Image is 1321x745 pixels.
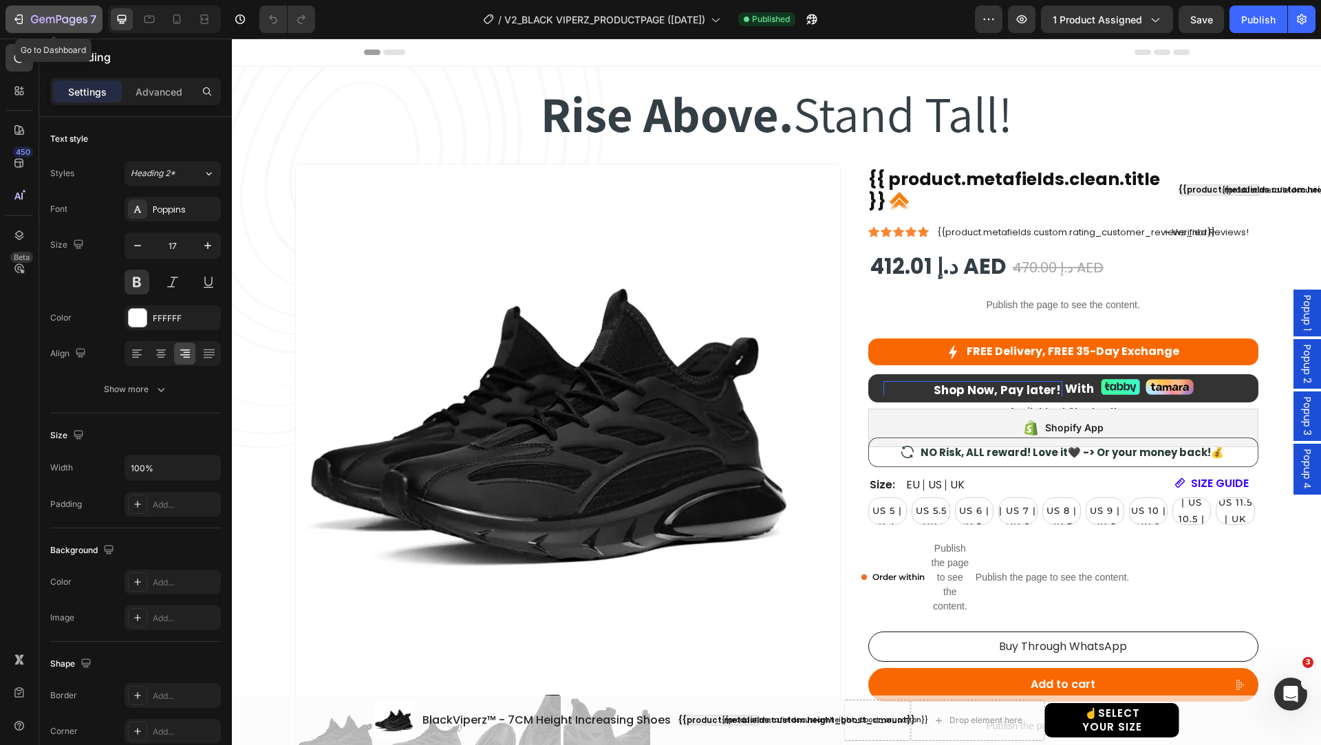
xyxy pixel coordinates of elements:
span: V2_BLACK VIPERZ_PRODUCTPAGE ([DATE]) [504,12,705,27]
span: Published [752,13,790,25]
span: 3 [1302,657,1313,668]
span: Save [1190,14,1213,25]
button: Publish [1229,6,1287,33]
div: Add... [153,690,217,702]
div: Styles [50,167,74,180]
div: {{product.metafields.custom.height_boost_or_cotton}} [490,677,530,686]
div: Show more [104,382,168,396]
button: <p>US</p> [692,441,714,452]
p: EU [674,441,688,452]
p: Advanced [136,85,182,99]
iframe: Intercom live chat [1274,678,1307,711]
div: Size [50,427,87,445]
div: Background [50,541,117,560]
div: Shape [50,655,94,673]
div: {{product.metafields.custom.height_boost_amount}} [947,147,989,157]
div: 470.00 د.إ AED [780,215,873,243]
div: Add... [153,726,217,738]
h2: Stand Tall! [308,41,782,109]
img: L'EXUDE BlackViperz height-increasing elevator sport shoes, color black, shown in a perspective v... [142,661,184,702]
div: FFFFFF [153,312,217,325]
span: EU 42 | US 9 | UK 8 [855,450,892,493]
div: Color [50,576,72,588]
span: Popup 2 [1068,306,1082,345]
p: 7 [90,11,96,28]
div: Corner [50,725,78,737]
div: Poppins [153,204,217,216]
div: Align [50,345,89,363]
div: Drop element here [718,676,791,687]
span: EU 41 | US 8 | UK 7 [812,450,848,493]
h2: Shop Now, Pay later! [652,343,830,360]
p: Publish the page to see the content. [744,532,897,546]
span: EU 39 | US 6 | UK 5.5 [724,450,761,493]
span: EU 37 | US 5 | UK 4.5 [637,450,674,493]
span: Heading 2* [131,167,175,180]
a: Buy Through WhatsApp [636,593,1027,624]
img: Tabby icon [869,341,908,356]
iframe: Design area [232,39,1321,745]
div: Font [50,203,67,215]
div: Width [50,462,73,474]
div: {{product.metafields.custom.rating_customer_reviews_nbr}} [705,187,930,201]
input: Auto [125,455,220,480]
p: UK [718,441,733,452]
p: US [696,441,710,452]
span: Popup 1 [1068,257,1082,292]
div: Add... [153,612,217,625]
span: EU 43 | US 10 | UK 9 [898,450,935,493]
div: Order within [641,533,693,544]
span: EU 38 | US 5.5 | UK 5 [681,450,718,493]
div: {{product.metafields.custom.height_boost_amount}} [447,677,488,687]
div: Add... [153,576,217,589]
div: Padding [50,498,82,510]
div: Text style [50,133,88,145]
div: Add to cart [799,639,863,654]
p: Size: [638,440,663,454]
span: Popup 4 [1068,411,1082,451]
button: <p>UK</p> [714,441,737,452]
button: Heading 2* [125,161,221,186]
span: 1 product assigned [1053,12,1142,27]
p: Settings [68,85,107,99]
img: L'EXUDE BlackViperz height-increasing elevator sport shoes, color black, shown in a perspective v... [64,126,586,648]
p: Publish the page to see the content. [636,259,1027,274]
button: Add to cart [636,629,1027,663]
img: Return icon [669,407,682,420]
button: 7 [6,6,103,33]
p: Heading [67,49,215,65]
p: Publish the page to see the content. [698,503,738,575]
div: Shopify App [813,381,872,398]
p: SIZE GUIDE [959,438,1017,451]
img: gempages_522798132132578229-fc455319-a25b-4e05-88f3-c5ee953ba455.png [714,307,728,321]
strong: Rise Above. [309,42,561,108]
strong: Available at Checkout! [777,367,885,378]
p: + Verified Reviews! [932,187,1017,201]
div: Beta [10,252,33,263]
div: Color [50,312,72,324]
button: 1 product assigned [1041,6,1173,33]
div: {{product.metafields.custom.height_boost_or_cotton}} [990,147,1030,156]
button: Show more [50,377,221,402]
span: / [498,12,502,27]
img: Tamara icon [914,341,962,356]
div: Publish [1241,12,1276,27]
h1: BlackViperz™ - 7CM Height Increasing Shoes [189,673,440,691]
div: Image [50,612,74,624]
h1: {{ product.metafields.clean.title }} [636,129,928,175]
button: <p>EU</p> [670,441,692,452]
div: Undo/Redo [259,6,315,33]
p: ☝SELECT YOUR SIZE [850,668,910,696]
div: Border [50,689,77,702]
div: Add... [153,499,217,511]
span: EU 40 | US 7 | UK 6 [767,450,804,493]
p: Buy Through WhatsApp [767,598,895,618]
p: FREE Delivery, FREE 35-Day Exchange [735,303,947,323]
img: GemPages Icon [658,153,677,172]
div: 450 [13,147,33,158]
span: Popup 3 [1068,358,1082,397]
button: Save [1179,6,1224,33]
a: ☝SELECTYOUR SIZE [813,665,947,700]
div: 412.01 د.إ AED [636,213,775,243]
h2: With [832,341,863,359]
